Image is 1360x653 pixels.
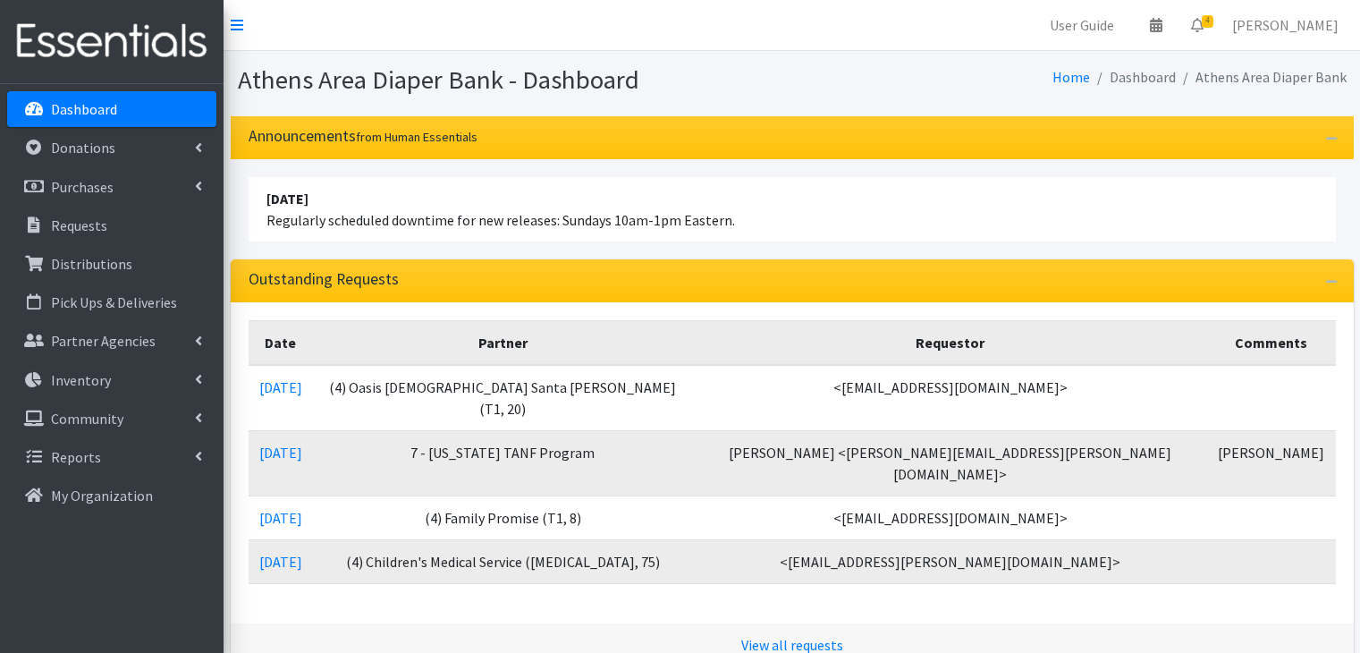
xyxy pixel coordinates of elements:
td: [PERSON_NAME] [1207,430,1335,496]
a: Inventory [7,362,216,398]
p: Distributions [51,255,132,273]
img: HumanEssentials [7,12,216,72]
p: Inventory [51,371,111,389]
a: 4 [1177,7,1218,43]
td: (4) Family Promise (T1, 8) [313,496,694,539]
p: Purchases [51,178,114,196]
th: Partner [313,320,694,365]
p: Requests [51,216,107,234]
td: <[EMAIL_ADDRESS][DOMAIN_NAME]> [693,365,1207,431]
strong: [DATE] [266,190,308,208]
td: <[EMAIL_ADDRESS][PERSON_NAME][DOMAIN_NAME]> [693,539,1207,583]
p: My Organization [51,487,153,505]
p: Partner Agencies [51,332,156,350]
a: Pick Ups & Deliveries [7,284,216,320]
a: [PERSON_NAME] [1218,7,1353,43]
td: 7 - [US_STATE] TANF Program [313,430,694,496]
a: Donations [7,130,216,165]
p: Pick Ups & Deliveries [51,293,177,311]
h1: Athens Area Diaper Bank - Dashboard [238,64,786,96]
h3: Outstanding Requests [249,270,399,289]
td: [PERSON_NAME] <[PERSON_NAME][EMAIL_ADDRESS][PERSON_NAME][DOMAIN_NAME]> [693,430,1207,496]
a: User Guide [1035,7,1128,43]
a: Dashboard [7,91,216,127]
a: Purchases [7,169,216,205]
p: Dashboard [51,100,117,118]
p: Reports [51,448,101,466]
a: [DATE] [259,553,302,571]
a: Community [7,401,216,437]
span: 4 [1202,15,1213,28]
p: Community [51,410,123,428]
a: Partner Agencies [7,323,216,359]
td: <[EMAIL_ADDRESS][DOMAIN_NAME]> [693,496,1207,539]
a: [DATE] [259,378,302,396]
a: My Organization [7,478,216,513]
a: Reports [7,439,216,475]
a: Requests [7,208,216,243]
a: [DATE] [259,444,302,462]
small: from Human Essentials [356,129,477,145]
a: Distributions [7,246,216,282]
td: (4) Children's Medical Service ([MEDICAL_DATA], 75) [313,539,694,583]
li: Dashboard [1090,64,1176,90]
li: Athens Area Diaper Bank [1176,64,1347,90]
p: Donations [51,139,115,157]
th: Requestor [693,320,1207,365]
th: Date [249,320,313,365]
td: (4) Oasis [DEMOGRAPHIC_DATA] Santa [PERSON_NAME] (T1, 20) [313,365,694,431]
li: Regularly scheduled downtime for new releases: Sundays 10am-1pm Eastern. [249,177,1336,242]
a: Home [1052,68,1090,86]
h3: Announcements [249,127,477,146]
a: [DATE] [259,509,302,527]
th: Comments [1207,320,1335,365]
